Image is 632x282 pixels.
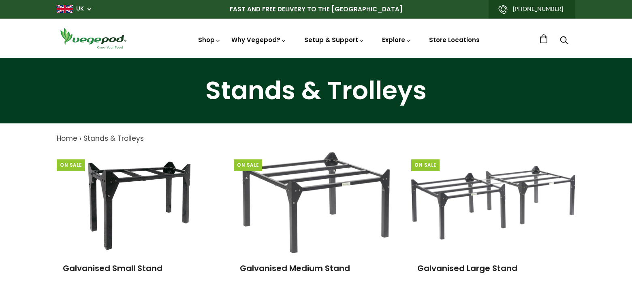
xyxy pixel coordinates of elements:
a: Home [57,134,77,143]
a: Store Locations [429,36,480,44]
img: Galvanised Medium Stand [242,152,390,253]
img: gb_large.png [57,5,73,13]
a: Explore [382,36,411,44]
a: Galvanised Small Stand [63,263,162,274]
h1: Stands & Trolleys [10,78,622,103]
img: Galvanised Large Stand [411,166,575,240]
img: Galvanised Small Stand [79,152,199,253]
span: › [79,134,81,143]
a: Search [560,37,568,45]
a: Galvanised Large Stand [417,263,517,274]
a: Why Vegepod? [231,36,286,44]
a: Galvanised Medium Stand [240,263,350,274]
a: Stands & Trolleys [83,134,144,143]
a: Setup & Support [304,36,364,44]
a: Shop [198,36,221,44]
nav: breadcrumbs [57,134,575,144]
a: UK [76,5,84,13]
img: Vegepod [57,27,130,50]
